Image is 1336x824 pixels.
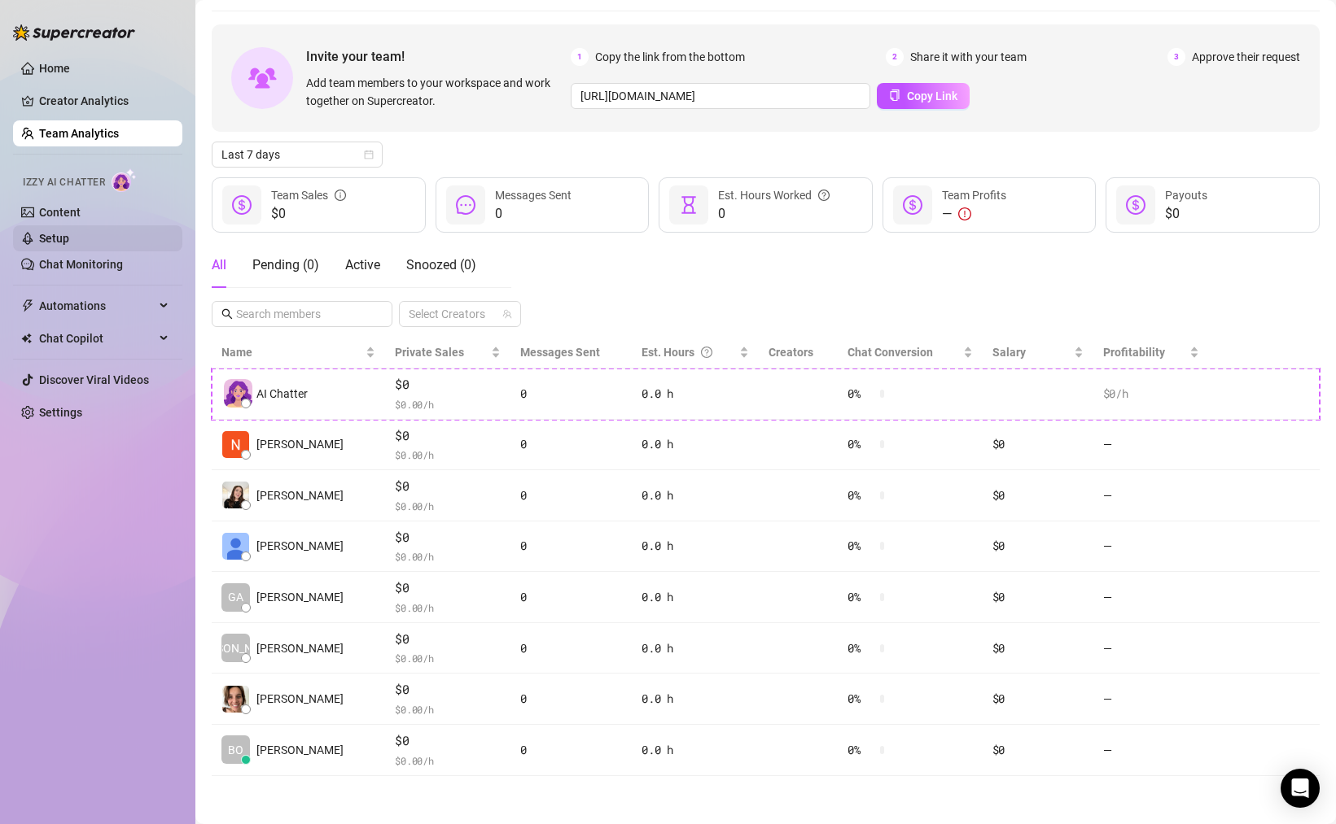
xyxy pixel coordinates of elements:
[395,346,464,359] span: Private Sales
[13,24,135,41] img: logo-BBDzfeDw.svg
[818,186,830,204] span: question-circle
[39,373,149,386] a: Discover Viral Videos
[395,548,500,565] span: $ 0.00 /h
[395,701,500,717] span: $ 0.00 /h
[520,537,623,555] div: 0
[1281,769,1320,808] div: Open Intercom Messenger
[395,650,500,666] span: $ 0.00 /h
[395,447,500,463] span: $ 0.00 /h
[222,482,249,508] img: Victoria Joseph…
[642,690,749,708] div: 0.0 h
[520,385,623,403] div: 0
[39,127,119,140] a: Team Analytics
[395,375,500,395] span: $0
[306,46,571,67] span: Invite your team!
[39,325,155,351] span: Chat Copilot
[39,206,81,219] a: Content
[992,741,1084,759] div: $0
[395,498,500,514] span: $ 0.00 /h
[335,186,346,204] span: info-circle
[848,537,874,555] span: 0 %
[236,305,370,323] input: Search members
[1103,385,1199,403] div: $0 /h
[1093,674,1209,725] td: —
[39,232,69,245] a: Setup
[848,690,874,708] span: 0 %
[1103,346,1165,359] span: Profitability
[520,588,623,606] div: 0
[395,528,500,547] span: $0
[221,343,362,361] span: Name
[642,537,749,555] div: 0.0 h
[39,406,82,419] a: Settings
[345,257,380,272] span: Active
[848,741,874,759] span: 0 %
[848,385,874,403] span: 0 %
[221,142,373,167] span: Last 7 days
[848,639,874,657] span: 0 %
[271,186,346,204] div: Team Sales
[222,533,249,560] img: Anastasiia Gunk…
[395,599,500,616] span: $ 0.00 /h
[520,346,600,359] span: Messages Sent
[21,299,34,312] span: thunderbolt
[642,588,749,606] div: 0.0 h
[395,396,500,412] span: $ 0.00 /h
[1093,572,1209,623] td: —
[571,48,589,66] span: 1
[642,639,749,657] div: 0.0 h
[256,639,344,657] span: [PERSON_NAME]
[992,588,1084,606] div: $0
[642,385,749,403] div: 0.0 h
[1167,48,1185,66] span: 3
[889,89,900,101] span: copy
[992,435,1084,453] div: $0
[642,435,749,453] div: 0.0 h
[1126,195,1145,215] span: dollar-circle
[395,630,500,649] span: $0
[228,588,243,606] span: GA
[232,195,252,215] span: dollar-circle
[406,257,476,272] span: Snoozed ( 0 )
[642,486,749,504] div: 0.0 h
[1093,725,1209,776] td: —
[958,207,971,220] span: exclamation-circle
[395,752,500,769] span: $ 0.00 /h
[718,186,830,204] div: Est. Hours Worked
[903,195,922,215] span: dollar-circle
[256,690,344,708] span: [PERSON_NAME]
[595,48,745,66] span: Copy the link from the bottom
[395,731,500,751] span: $0
[942,189,1006,202] span: Team Profits
[886,48,904,66] span: 2
[228,741,243,759] span: BO
[364,150,374,159] span: calendar
[848,588,874,606] span: 0 %
[992,639,1084,657] div: $0
[1192,48,1300,66] span: Approve their request
[848,486,874,504] span: 0 %
[520,690,623,708] div: 0
[718,204,830,224] span: 0
[21,333,32,344] img: Chat Copilot
[520,486,623,504] div: 0
[112,168,137,192] img: AI Chatter
[1093,623,1209,674] td: —
[701,343,712,361] span: question-circle
[907,89,957,102] span: Copy Link
[192,639,279,657] span: [PERSON_NAME]
[1165,204,1207,224] span: $0
[642,343,736,361] div: Est. Hours
[495,204,572,224] span: 0
[910,48,1027,66] span: Share it with your team
[848,346,933,359] span: Chat Conversion
[256,435,344,453] span: [PERSON_NAME]
[39,258,123,271] a: Chat Monitoring
[395,680,500,700] span: $0
[222,686,249,713] img: Tanya Rubin
[256,537,344,555] span: [PERSON_NAME]
[992,486,1084,504] div: $0
[395,426,500,446] span: $0
[212,255,226,275] div: All
[39,62,70,75] a: Home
